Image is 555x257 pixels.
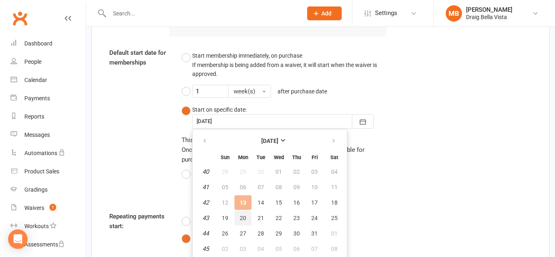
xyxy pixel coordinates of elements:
[324,211,345,225] button: 25
[8,229,28,249] div: Open Intercom Messenger
[293,246,300,252] span: 06
[252,211,269,225] button: 21
[11,235,86,254] a: Assessments
[261,138,278,144] strong: [DATE]
[258,246,264,252] span: 04
[270,226,287,241] button: 29
[330,154,338,160] small: Saturday
[238,154,248,160] small: Monday
[311,246,318,252] span: 07
[182,82,331,101] button: week(s) after purchase date
[24,186,48,193] div: Gradings
[258,199,264,206] span: 14
[182,231,249,246] button: Membership start date
[24,77,47,83] div: Calendar
[331,199,338,206] span: 18
[258,230,264,237] span: 28
[234,88,255,95] span: week(s)
[222,246,228,252] span: 02
[258,215,264,221] span: 21
[234,242,251,256] button: 03
[11,217,86,235] a: Workouts
[11,162,86,181] a: Product Sales
[50,204,56,211] span: 1
[11,71,86,89] a: Calendar
[11,108,86,126] a: Reports
[252,195,269,210] button: 14
[275,246,282,252] span: 05
[331,246,338,252] span: 08
[217,211,234,225] button: 19
[446,5,462,22] div: MB
[252,242,269,256] button: 04
[275,215,282,221] span: 22
[24,223,49,229] div: Workouts
[182,164,387,200] button: Next upcoming day / month: 1st day of Any month
[202,168,209,175] em: 40
[202,245,209,253] em: 45
[466,13,512,21] div: Draig Bella Vista
[24,168,59,175] div: Product Sales
[293,199,300,206] span: 16
[252,226,269,241] button: 28
[103,48,176,67] label: Default start date for memberships
[221,154,230,160] small: Sunday
[234,226,251,241] button: 27
[331,230,338,237] span: 01
[288,211,305,225] button: 23
[107,8,297,19] input: Search...
[24,241,65,248] div: Assessments
[324,242,345,256] button: 08
[10,8,30,28] a: Clubworx
[24,132,50,138] div: Messages
[324,195,345,210] button: 18
[240,246,246,252] span: 03
[293,230,300,237] span: 30
[288,242,305,256] button: 06
[312,154,318,160] small: Friday
[11,126,86,144] a: Messages
[24,150,57,156] div: Automations
[222,230,228,237] span: 26
[228,85,271,98] button: week(s)
[182,212,343,231] button: day(s) after membership starts
[202,184,209,191] em: 41
[11,53,86,71] a: People
[240,230,246,237] span: 27
[306,195,323,210] button: 17
[222,215,228,221] span: 19
[192,60,387,79] div: If membership is being added from a waiver, it will start when the waiver is approved.
[466,6,512,13] div: [PERSON_NAME]
[324,226,345,241] button: 01
[277,87,327,96] div: after purchase date
[192,105,247,114] div: Start on specific date:
[182,135,387,164] div: This date must be in the future. Once this date is in the past, this plan will no longer be avail...
[103,212,176,231] label: Repeating payments start:
[24,95,50,102] div: Payments
[375,4,397,22] span: Settings
[275,230,282,237] span: 29
[11,35,86,53] a: Dashboard
[11,181,86,199] a: Gradings
[11,199,86,217] a: Waivers 1
[288,195,305,210] button: 16
[182,48,387,82] button: Start membership immediately, on purchaseIf membership is being added from a waiver, it will star...
[217,242,234,256] button: 02
[256,154,265,160] small: Tuesday
[11,144,86,162] a: Automations
[202,214,209,222] em: 43
[270,242,287,256] button: 05
[307,6,342,20] button: Add
[288,226,305,241] button: 30
[311,230,318,237] span: 31
[306,226,323,241] button: 31
[11,89,86,108] a: Payments
[311,215,318,221] span: 24
[270,211,287,225] button: 22
[202,199,209,206] em: 42
[311,199,318,206] span: 17
[293,215,300,221] span: 23
[274,154,284,160] small: Wednesday
[306,211,323,225] button: 24
[275,199,282,206] span: 15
